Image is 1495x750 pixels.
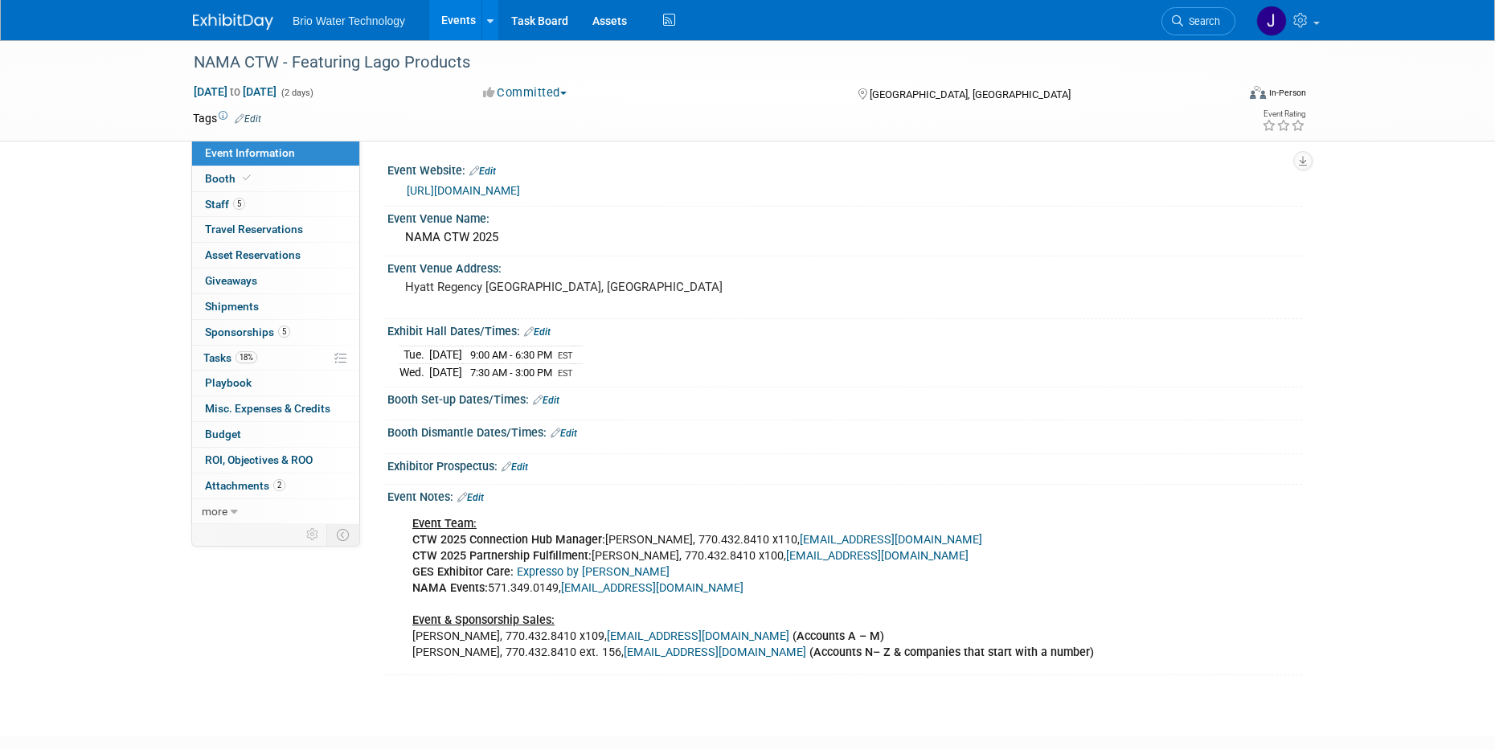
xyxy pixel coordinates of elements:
b: (Accounts N– Z & companies that start with a number) [809,645,1094,659]
a: Sponsorships5 [192,320,359,345]
td: [DATE] [429,364,462,381]
div: Booth Set-up Dates/Times: [387,387,1302,408]
a: Edit [551,428,577,439]
a: [URL][DOMAIN_NAME] [407,184,520,197]
img: ExhibitDay [193,14,273,30]
td: Personalize Event Tab Strip [299,524,327,545]
span: Attachments [205,479,285,492]
div: Booth Dismantle Dates/Times: [387,420,1302,441]
u: Event Team: [412,517,477,531]
span: Misc. Expenses & Credits [205,402,330,415]
img: James Park [1256,6,1287,36]
td: Toggle Event Tabs [327,524,360,545]
span: Tasks [203,351,257,364]
td: Wed. [399,364,429,381]
span: Search [1183,15,1220,27]
div: Event Venue Name: [387,207,1302,227]
div: Event Venue Address: [387,256,1302,277]
span: (2 days) [280,88,313,98]
a: Search [1161,7,1235,35]
span: Asset Reservations [205,248,301,261]
span: Event Information [205,146,295,159]
a: [EMAIL_ADDRESS][DOMAIN_NAME] [561,581,743,595]
span: EST [558,368,573,379]
a: Edit [457,492,484,503]
td: Tue. [399,346,429,364]
a: Edit [469,166,496,177]
a: Attachments2 [192,473,359,498]
span: Booth [205,172,254,185]
a: Travel Reservations [192,217,359,242]
img: Format-Inperson.png [1250,86,1266,99]
b: (Accounts A – M) [793,629,884,643]
div: Exhibitor Prospectus: [387,454,1302,475]
span: Sponsorships [205,326,290,338]
span: ROI, Objectives & ROO [205,453,313,466]
a: Misc. Expenses & Credits [192,396,359,421]
a: Expresso by [PERSON_NAME] [517,565,670,579]
a: Booth [192,166,359,191]
b: NAMA Events: [412,581,488,595]
span: more [202,505,227,518]
span: 9:00 AM - 6:30 PM [470,349,552,361]
a: ROI, Objectives & ROO [192,448,359,473]
div: Exhibit Hall Dates/Times: [387,319,1302,340]
div: In-Person [1268,87,1306,99]
span: 5 [278,326,290,338]
span: Staff [205,198,245,211]
div: Event Website: [387,158,1302,179]
i: Booth reservation complete [243,174,251,182]
div: NAMA CTW - Featuring Lago Products [188,48,1211,77]
span: [GEOGRAPHIC_DATA], [GEOGRAPHIC_DATA] [870,88,1071,100]
span: Shipments [205,300,259,313]
span: [DATE] [DATE] [193,84,277,99]
a: [EMAIL_ADDRESS][DOMAIN_NAME] [624,645,806,659]
a: more [192,499,359,524]
pre: Hyatt Regency [GEOGRAPHIC_DATA], [GEOGRAPHIC_DATA] [405,280,751,294]
a: [EMAIL_ADDRESS][DOMAIN_NAME] [786,549,969,563]
span: to [227,85,243,98]
span: Playbook [205,376,252,389]
a: Edit [235,113,261,125]
u: Event & Sponsorship Sales: [412,613,555,627]
span: Travel Reservations [205,223,303,236]
span: Brio Water Technology [293,14,405,27]
a: Edit [502,461,528,473]
span: 7:30 AM - 3:00 PM [470,367,552,379]
a: Playbook [192,371,359,395]
a: Edit [524,326,551,338]
a: Giveaways [192,268,359,293]
button: Committed [477,84,573,101]
div: Event Rating [1262,110,1305,118]
a: Edit [533,395,559,406]
b: GES Exhibitor Care: [412,565,514,579]
b: CTW 2025 Connection Hub Manager: [412,533,605,547]
a: Event Information [192,141,359,166]
span: 5 [233,198,245,210]
a: Budget [192,422,359,447]
a: Staff5 [192,192,359,217]
span: Budget [205,428,241,441]
span: EST [558,350,573,361]
a: [EMAIL_ADDRESS][DOMAIN_NAME] [607,629,789,643]
span: Giveaways [205,274,257,287]
td: Tags [193,110,261,126]
div: NAMA CTW 2025 [399,225,1290,250]
a: Shipments [192,294,359,319]
span: 2 [273,479,285,491]
a: [EMAIL_ADDRESS][DOMAIN_NAME] [800,533,982,547]
div: Event Format [1141,84,1306,108]
span: 18% [236,351,257,363]
div: [PERSON_NAME], 770.432.8410 x110, [PERSON_NAME], 770.432.8410 x100, ​571.349.0149, [PERSON_NAME],... [401,508,1125,670]
a: Tasks18% [192,346,359,371]
b: CTW 2025 Partnership Fulfillment: [412,549,592,563]
td: [DATE] [429,346,462,364]
div: Event Notes: [387,485,1302,506]
a: Asset Reservations [192,243,359,268]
